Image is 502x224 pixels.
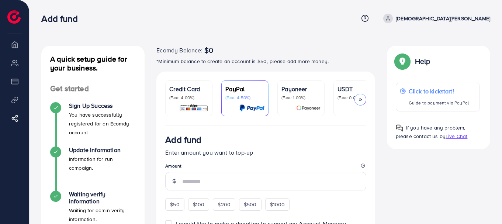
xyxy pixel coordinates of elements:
[409,87,469,96] p: Click to kickstart!
[41,147,145,191] li: Update Information
[156,57,375,66] p: *Minimum balance to create an account is $50, please add more money.
[380,14,490,23] a: [DEMOGRAPHIC_DATA][PERSON_NAME]
[204,46,213,55] span: $0
[69,191,136,205] h4: Waiting verify information
[41,84,145,93] h4: Get started
[41,55,145,72] h4: A quick setup guide for your business.
[396,124,465,140] span: If you have any problem, please contact us by
[270,201,285,208] span: $1000
[69,155,136,172] p: Information for run campaign.
[396,14,490,23] p: [DEMOGRAPHIC_DATA][PERSON_NAME]
[415,57,430,66] p: Help
[165,148,366,157] p: Enter amount you want to top-up
[281,95,321,101] p: (Fee: 1.00%)
[409,99,469,107] p: Guide to payment via PayPal
[170,201,179,208] span: $50
[193,201,205,208] span: $100
[69,147,136,154] h4: Update Information
[225,95,264,101] p: (Fee: 4.50%)
[281,85,321,93] p: Payoneer
[218,201,231,208] span: $200
[296,104,321,112] img: card
[244,201,257,208] span: $500
[239,104,264,112] img: card
[165,134,201,145] h3: Add fund
[7,10,21,24] img: logo
[41,13,83,24] h3: Add fund
[225,85,264,93] p: PayPal
[179,104,208,112] img: card
[69,206,136,224] p: Waiting for admin verify information.
[156,46,202,55] span: Ecomdy Balance:
[69,102,136,109] h4: Sign Up Success
[471,191,496,218] iframe: Chat
[396,124,403,132] img: Popup guide
[41,102,145,147] li: Sign Up Success
[337,95,377,101] p: (Fee: 0.00%)
[446,132,467,140] span: Live Chat
[69,110,136,137] p: You have successfully registered for an Ecomdy account
[165,163,366,172] legend: Amount
[337,85,377,93] p: USDT
[169,85,208,93] p: Credit Card
[396,55,409,68] img: Popup guide
[169,95,208,101] p: (Fee: 4.00%)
